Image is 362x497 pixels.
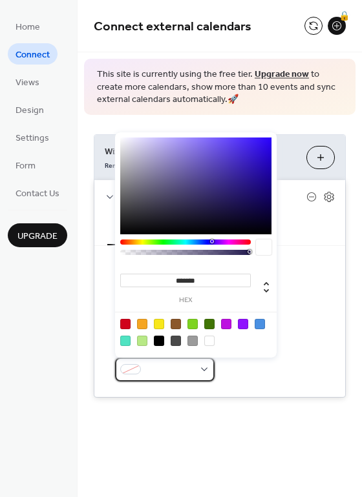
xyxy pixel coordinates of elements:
[137,336,147,346] div: #B8E986
[8,43,58,65] a: Connect
[171,319,181,329] div: #8B572A
[16,76,39,90] span: Views
[8,71,47,92] a: Views
[204,336,215,346] div: #FFFFFF
[97,68,343,107] span: This site is currently using the free tier. to create more calendars, show more than 10 events an...
[171,336,181,346] div: #4A4A4A
[187,336,198,346] div: #9B9B9B
[105,161,130,170] span: Remove
[8,223,67,247] button: Upgrade
[16,104,44,117] span: Design
[16,159,36,173] span: Form
[8,127,57,148] a: Settings
[187,319,198,329] div: #7ED321
[107,214,156,245] button: Settings
[16,132,49,145] span: Settings
[154,319,164,329] div: #F8E71C
[238,319,248,329] div: #9013FE
[8,182,67,203] a: Contact Us
[8,15,48,37] a: Home
[221,319,231,329] div: #BD10E0
[17,230,58,243] span: Upgrade
[8,99,52,120] a: Design
[16,48,50,62] span: Connect
[16,21,40,34] span: Home
[154,336,164,346] div: #000000
[255,319,265,329] div: #4A90E2
[137,319,147,329] div: #F5A623
[204,319,215,329] div: #417505
[94,14,251,39] span: Connect external calendars
[120,319,131,329] div: #D0021B
[120,336,131,346] div: #50E3C2
[16,187,59,201] span: Contact Us
[8,154,43,176] a: Form
[255,66,309,83] a: Upgrade now
[120,297,251,304] label: hex
[105,145,296,158] span: Wix Events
